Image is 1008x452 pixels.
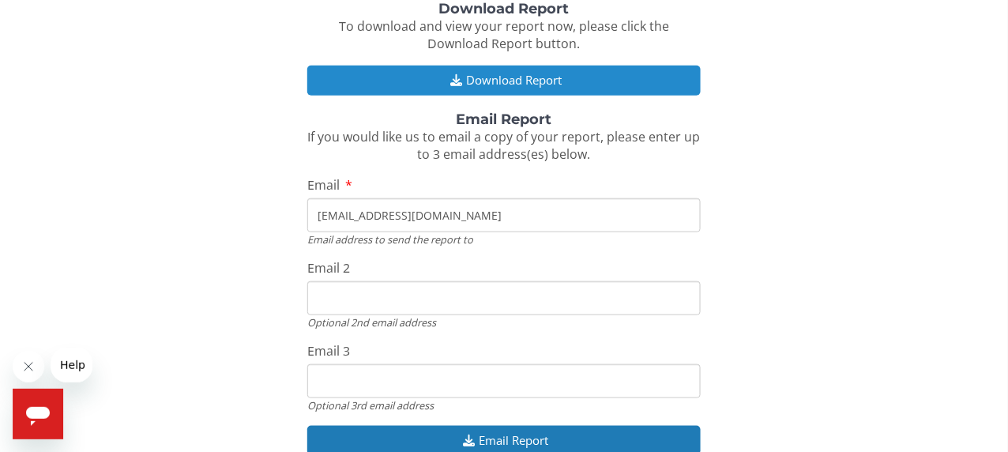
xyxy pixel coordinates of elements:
[307,342,350,360] span: Email 3
[307,128,700,164] span: If you would like us to email a copy of your report, please enter up to 3 email address(es) below.
[13,351,44,382] iframe: Close message
[307,398,701,412] div: Optional 3rd email address
[51,348,92,382] iframe: Message from company
[307,259,350,277] span: Email 2
[307,176,340,194] span: Email
[13,389,63,439] iframe: Button to launch messaging window
[307,66,701,95] button: Download Report
[339,17,669,53] span: To download and view your report now, please click the Download Report button.
[307,232,701,247] div: Email address to send the report to
[307,315,701,330] div: Optional 2nd email address
[456,111,551,128] strong: Email Report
